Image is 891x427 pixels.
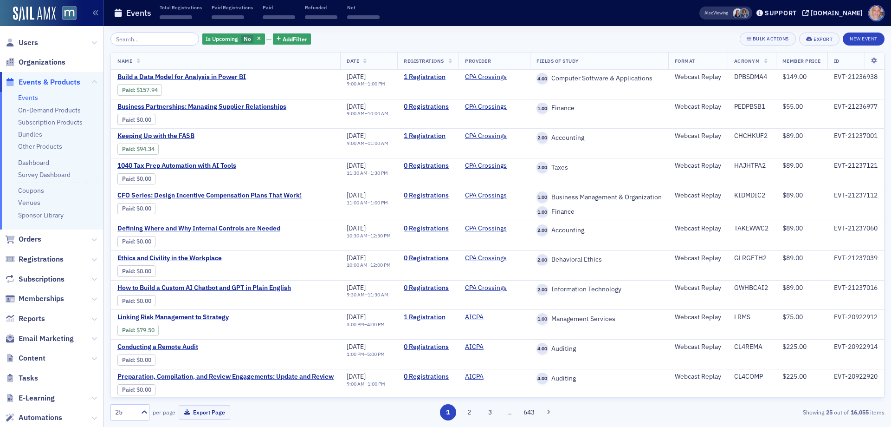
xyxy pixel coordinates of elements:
[734,162,769,170] div: HAJHTPA2
[136,238,151,245] span: $0.00
[13,7,56,21] a: SailAMX
[834,162,878,170] div: EVT-21237121
[734,343,769,351] div: CL4REMA
[18,118,83,126] a: Subscription Products
[117,224,280,233] a: Defining Where and Why Internal Controls are Needed
[536,373,548,384] span: 4.00
[122,297,134,304] a: Paid
[347,199,368,206] time: 11:00 AM
[465,191,507,200] a: CPA Crossings
[739,8,749,18] span: Chris Dougherty
[765,9,797,17] div: Support
[117,325,159,336] div: Paid: 1 - $7950
[740,33,796,46] button: Bulk Actions
[347,283,366,292] span: [DATE]
[782,58,821,64] span: Member Price
[404,313,452,322] a: 1 Registration
[5,234,41,244] a: Orders
[704,10,713,16] div: Also
[548,315,615,323] span: Management Services
[115,407,136,417] div: 25
[117,132,273,140] a: Keeping Up with the FASB
[370,199,388,206] time: 1:00 PM
[834,254,878,263] div: EVT-21237039
[368,80,385,87] time: 1:00 PM
[370,170,388,176] time: 1:30 PM
[347,313,366,321] span: [DATE]
[347,254,366,262] span: [DATE]
[347,170,388,176] div: –
[347,72,366,81] span: [DATE]
[122,86,136,93] span: :
[536,206,548,218] span: 1.00
[18,158,49,167] a: Dashboard
[814,37,833,42] div: Export
[536,162,548,173] span: 2.00
[136,386,151,393] span: $0.00
[675,132,721,140] div: Webcast Replay
[19,77,80,87] span: Events & Products
[136,327,155,334] span: $79.50
[117,343,273,351] a: Conducting a Remote Audit
[202,33,265,45] div: No
[122,356,136,363] span: :
[117,284,291,292] a: How to Build a Custom AI Chatbot and GPT in Plain English
[734,191,769,200] div: KIDMDIC2
[465,73,507,81] a: CPA Crossings
[734,284,769,292] div: GWHBCAI2
[834,191,878,200] div: EVT-21237112
[5,254,64,264] a: Registrations
[283,35,307,43] span: Add Filter
[347,233,391,239] div: –
[465,58,491,64] span: Provider
[122,86,134,93] a: Paid
[117,313,273,322] a: Linking Risk Management to Strategy
[675,224,721,233] div: Webcast Replay
[782,372,807,381] span: $225.00
[117,114,155,125] div: Paid: 0 - $0
[122,116,136,123] span: :
[675,73,721,81] div: Webcast Replay
[5,294,64,304] a: Memberships
[5,413,62,423] a: Automations
[117,84,162,95] div: Paid: 1 - $15794
[465,73,523,81] span: CPA Crossings
[5,274,65,284] a: Subscriptions
[347,381,365,387] time: 9:00 AM
[5,373,38,383] a: Tasks
[19,38,38,48] span: Users
[153,408,175,416] label: per page
[122,238,136,245] span: :
[347,321,364,328] time: 3:00 PM
[122,386,134,393] a: Paid
[117,384,155,395] div: Paid: 0 - $0
[811,9,863,17] div: [DOMAIN_NAME]
[782,342,807,351] span: $225.00
[465,254,507,263] a: CPA Crossings
[734,103,769,111] div: PEDPBSB1
[675,373,721,381] div: Webcast Replay
[368,110,388,117] time: 10:00 AM
[536,58,579,64] span: Fields Of Study
[110,33,199,46] input: Search…
[126,7,151,19] h1: Events
[19,294,64,304] span: Memberships
[782,224,803,232] span: $89.00
[347,4,380,11] p: Net
[465,132,507,140] a: CPA Crossings
[782,191,803,199] span: $89.00
[18,93,38,102] a: Events
[404,224,452,233] a: 0 Registrations
[122,327,134,334] a: Paid
[548,208,575,216] span: Finance
[440,404,456,420] button: 1
[675,254,721,263] div: Webcast Replay
[465,224,507,233] a: CPA Crossings
[465,103,523,111] span: CPA Crossings
[675,313,721,322] div: Webcast Replay
[212,15,244,19] span: ‌
[465,224,523,233] span: CPA Crossings
[834,132,878,140] div: EVT-21237001
[536,132,548,144] span: 2.00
